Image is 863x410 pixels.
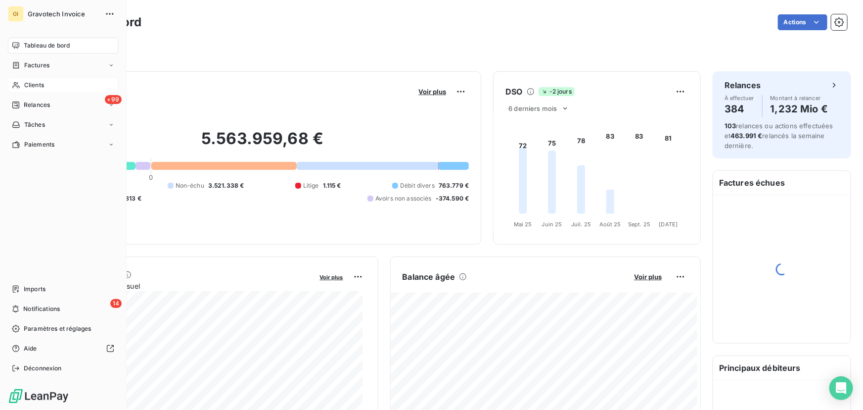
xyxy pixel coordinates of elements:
span: -374.590 € [436,194,469,203]
button: Voir plus [631,272,665,281]
tspan: [DATE] [659,221,678,228]
h4: 1,232 Mio € [771,101,828,117]
h6: Relances [725,79,761,91]
span: Voir plus [418,88,446,96]
span: 0 [149,173,153,181]
span: Non-échu [176,181,204,190]
span: Montant à relancer [771,95,828,101]
button: Actions [778,14,827,30]
span: Débit divers [400,181,435,190]
span: Chiffre d'affaires mensuel [56,281,313,291]
span: Relances [24,101,50,109]
h4: 384 [725,101,754,117]
button: Voir plus [317,272,346,281]
span: Tâches [24,120,45,129]
span: À effectuer [725,95,754,101]
tspan: Juil. 25 [571,221,591,228]
span: 3.521.338 € [208,181,244,190]
span: Avoirs non associés [375,194,432,203]
h2: 5.563.959,68 € [56,129,469,158]
span: 6 derniers mois [508,104,557,112]
span: Aide [24,344,37,353]
tspan: Mai 25 [514,221,532,228]
span: Factures [24,61,49,70]
span: relances ou actions effectuées et relancés la semaine dernière. [725,122,833,150]
tspan: Juin 25 [542,221,562,228]
a: Aide [8,341,118,357]
span: Clients [24,81,44,90]
span: Litige [303,181,319,190]
span: Gravotech Invoice [28,10,99,18]
span: Imports [24,285,45,294]
span: Paiements [24,140,54,149]
span: 463.991 € [730,132,762,140]
span: 14 [110,299,122,308]
span: Voir plus [634,273,662,281]
tspan: Sept. 25 [628,221,650,228]
span: Paramètres et réglages [24,324,91,333]
span: Déconnexion [24,364,62,373]
span: Notifications [23,305,60,313]
div: Open Intercom Messenger [829,376,853,400]
span: 103 [725,122,736,130]
span: -2 jours [539,87,575,96]
span: Voir plus [320,274,343,281]
tspan: Août 25 [599,221,621,228]
button: Voir plus [415,87,449,96]
img: Logo LeanPay [8,388,69,404]
h6: DSO [505,86,522,98]
span: Tableau de bord [24,41,70,50]
span: 1.115 € [323,181,341,190]
h6: Principaux débiteurs [713,356,851,380]
h6: Balance âgée [403,271,455,283]
span: 763.779 € [439,181,469,190]
h6: Factures échues [713,171,851,195]
div: GI [8,6,24,22]
span: +99 [105,95,122,104]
